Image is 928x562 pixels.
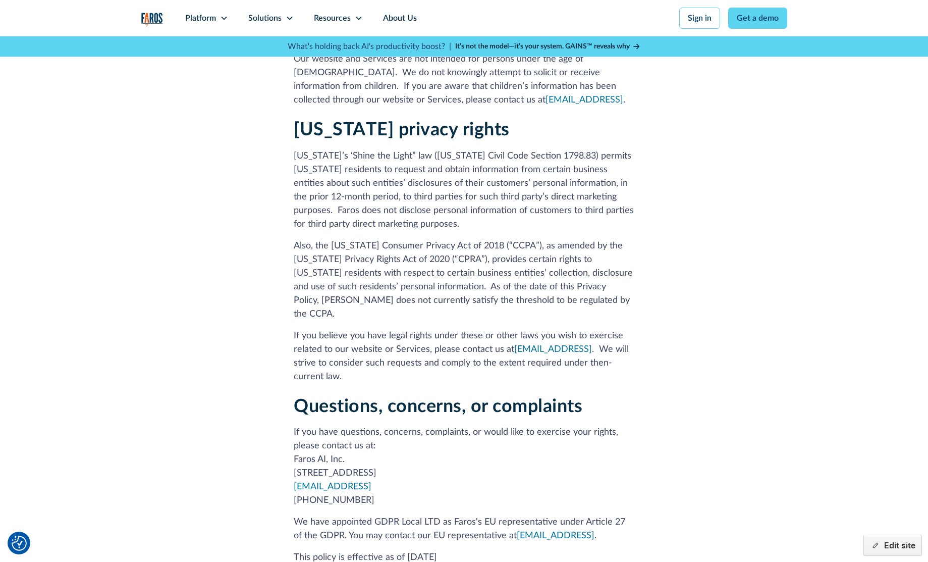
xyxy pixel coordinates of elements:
div: Platform [185,12,216,24]
a: [EMAIL_ADDRESS] [517,531,594,540]
img: Logo of the analytics and reporting company Faros. [141,13,163,27]
a: home [141,13,163,27]
h2: Questions, concerns, or complaints [294,396,634,418]
h2: [US_STATE] privacy rights [294,119,634,141]
a: It’s not the model—it’s your system. GAINS™ reveals why [455,41,641,52]
a: [EMAIL_ADDRESS] [294,482,371,491]
p: Also, the [US_STATE] Consumer Privacy Act of 2018 (“CCPA”), as amended by the [US_STATE] Privacy ... [294,239,634,321]
p: What's holding back AI's productivity boost? | [288,40,451,53]
button: Edit site [863,535,922,556]
div: Solutions [248,12,282,24]
button: Cookie Settings [12,536,27,551]
p: We have appointed GDPR Local LTD as Faros's EU representative under Article 27 of the GDPR. You m... [294,516,634,543]
p: [US_STATE]’s ‘Shine the Light” law ([US_STATE] Civil Code Section 1798.83) permits [US_STATE] res... [294,149,634,231]
img: Revisit consent button [12,536,27,551]
p: Our website and Services are not intended for persons under the age of [DEMOGRAPHIC_DATA]. We do ... [294,53,634,107]
p: If you believe you have legal rights under these or other laws you wish to exercise related to ou... [294,329,634,384]
strong: It’s not the model—it’s your system. GAINS™ reveals why [455,43,630,50]
a: Sign in [679,8,720,29]
a: [EMAIL_ADDRESS] [514,345,592,354]
a: [EMAIL_ADDRESS] [545,95,623,105]
a: Get a demo [728,8,787,29]
div: Resources [314,12,351,24]
p: If you have questions, concerns, complaints, or would like to exercise your rights, please contac... [294,426,634,507]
